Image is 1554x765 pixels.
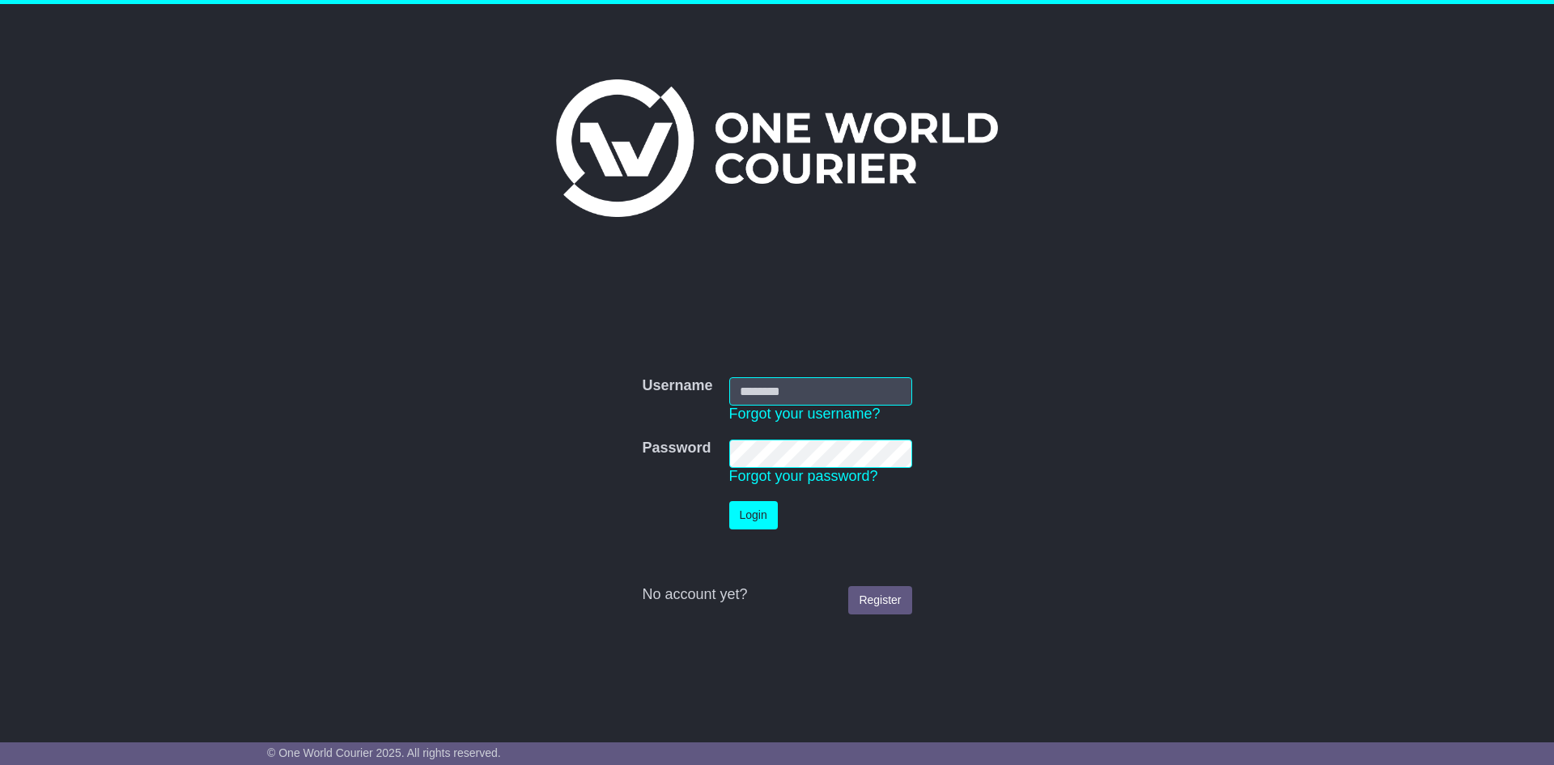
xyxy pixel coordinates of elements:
label: Username [642,377,712,395]
div: No account yet? [642,586,911,604]
button: Login [729,501,778,529]
a: Forgot your password? [729,468,878,484]
span: © One World Courier 2025. All rights reserved. [267,746,501,759]
a: Register [848,586,911,614]
a: Forgot your username? [729,406,881,422]
img: One World [556,79,998,217]
label: Password [642,440,711,457]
